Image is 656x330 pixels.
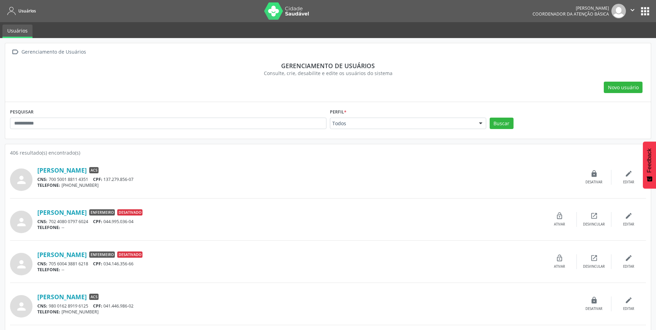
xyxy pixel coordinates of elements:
div: 702 4080 0797 6024 044.995.036-04 [37,219,542,224]
i: open_in_new [590,254,598,262]
div: Desvincular [583,264,605,269]
span: CNS: [37,219,47,224]
a: [PERSON_NAME] [37,251,87,258]
i: edit [625,296,632,304]
span: CPF: [93,303,102,309]
span: ACS [89,167,99,173]
a: [PERSON_NAME] [37,166,87,174]
span: TELEFONE: [37,267,60,273]
span: Desativado [117,209,142,216]
div: Desativar [585,180,602,185]
div: Editar [623,180,634,185]
div: 705 6004 3881 6218 034.146.356-66 [37,261,542,267]
div: Ativar [554,264,565,269]
span: CPF: [93,176,102,182]
i: lock_open [556,254,563,262]
button: Feedback - Mostrar pesquisa [643,141,656,189]
i: person [15,174,28,186]
div: 980 0162 8919 6125 041.446.986-02 [37,303,577,309]
span: Usuários [18,8,36,14]
span: TELEFONE: [37,224,60,230]
div: Editar [623,306,634,311]
span: CNS: [37,261,47,267]
span: CNS: [37,303,47,309]
button: Buscar [490,118,514,129]
button:  [626,4,639,18]
span: CNS: [37,176,47,182]
span: CPF: [93,261,102,267]
i: person [15,258,28,271]
div: Editar [623,264,634,269]
span: Enfermeiro [89,209,115,216]
span: Todos [332,120,472,127]
div: [PERSON_NAME] [533,5,609,11]
button: apps [639,5,651,17]
div: Gerenciamento de usuários [15,62,641,70]
i:  [629,6,636,14]
a: Usuários [5,5,36,17]
span: Enfermeiro [89,251,115,258]
span: CPF: [93,219,102,224]
div: [PHONE_NUMBER] [37,309,577,315]
div: [PHONE_NUMBER] [37,182,577,188]
div: Consulte, crie, desabilite e edite os usuários do sistema [15,70,641,77]
img: img [611,4,626,18]
i: edit [625,254,632,262]
span: Desativado [117,251,142,258]
div: Desativar [585,306,602,311]
i: edit [625,170,632,177]
div: Ativar [554,222,565,227]
span: ACS [89,294,99,300]
a: [PERSON_NAME] [37,209,87,216]
div: -- [37,267,542,273]
span: TELEFONE: [37,309,60,315]
div: Gerenciamento de Usuários [20,47,87,57]
div: Editar [623,222,634,227]
span: Novo usuário [608,84,639,91]
div: 700 5001 8811 4351 137.279.856-07 [37,176,577,182]
i: lock [590,170,598,177]
label: PESQUISAR [10,107,34,118]
a: [PERSON_NAME] [37,293,87,301]
i: edit [625,212,632,220]
span: Feedback [646,148,653,173]
span: TELEFONE: [37,182,60,188]
span: Coordenador da Atenção Básica [533,11,609,17]
i: open_in_new [590,212,598,220]
div: -- [37,224,542,230]
i: person [15,216,28,228]
div: Desvincular [583,222,605,227]
div: 406 resultado(s) encontrado(s) [10,149,646,156]
button: Novo usuário [604,82,643,93]
label: Perfil [330,107,347,118]
a:  Gerenciamento de Usuários [10,47,87,57]
i: lock_open [556,212,563,220]
i:  [10,47,20,57]
a: Usuários [2,25,33,38]
i: lock [590,296,598,304]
